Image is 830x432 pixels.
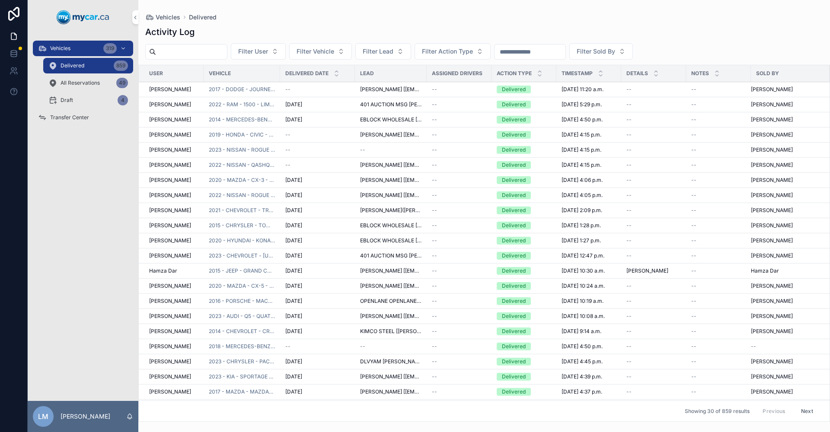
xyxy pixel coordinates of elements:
[149,101,191,108] span: [PERSON_NAME]
[626,192,632,199] span: --
[360,222,421,229] span: EBLOCK WHOLESALE [[PERSON_NAME][EMAIL_ADDRESS][PERSON_NAME][DOMAIN_NAME]]
[360,70,374,77] span: Lead
[360,146,365,153] span: --
[562,358,603,365] span: [DATE] 4:45 p.m.
[432,358,437,365] span: --
[691,86,696,93] span: --
[231,43,286,60] button: Select Button
[502,176,526,184] div: Delivered
[209,252,275,259] span: 2023 - CHEVROLET - [US_STATE] - WORK TRUCK - 250827
[209,283,275,289] a: 2020 - MAZDA - CX-5 - TOURING - 251118
[562,388,602,395] span: [DATE] 4:37 p.m.
[145,13,180,22] a: Vehicles
[38,411,48,422] span: LM
[149,177,191,184] span: [PERSON_NAME]
[562,343,603,350] span: [DATE] 4:50 p.m.
[209,328,275,335] a: 2014 - CHEVROLET - CRUZE - 2LS - 251156A
[751,162,793,168] span: [PERSON_NAME]
[422,47,473,56] span: Filter Action Type
[502,388,526,396] div: Delivered
[432,101,437,108] span: --
[432,283,437,289] span: --
[209,86,275,93] a: 2017 - DODGE - JOURNEY - [GEOGRAPHIC_DATA] VALUE PACKAGE - 251306
[751,207,793,214] span: [PERSON_NAME]
[209,358,275,365] span: 2023 - CHRYSLER - PACIFICA - PINNACLE - 251217
[691,70,709,77] span: Notes
[285,328,302,335] span: [DATE]
[691,358,696,365] span: --
[751,86,793,93] span: [PERSON_NAME]
[626,343,632,350] span: --
[285,177,302,184] span: [DATE]
[415,43,491,60] button: Select Button
[432,207,437,214] span: --
[626,237,632,244] span: --
[209,388,275,395] a: 2017 - MAZDA - MAZDA6 - GS - 251371
[209,146,275,153] a: 2023 - NISSAN - ROGUE - SL - 251157
[209,237,275,244] a: 2020 - HYUNDAI - KONA - LIMITED - 250670B
[577,47,615,56] span: Filter Sold By
[795,404,819,418] button: Next
[360,267,421,274] span: [PERSON_NAME] [[EMAIL_ADDRESS][DOMAIN_NAME]]
[751,328,793,335] span: [PERSON_NAME]
[569,43,633,60] button: Select Button
[145,26,195,38] h1: Activity Log
[502,86,526,93] div: Delivered
[50,45,70,52] span: Vehicles
[626,328,632,335] span: --
[691,283,696,289] span: --
[562,237,601,244] span: [DATE] 1:27 p.m.
[149,131,191,138] span: [PERSON_NAME]
[691,116,696,123] span: --
[751,146,793,153] span: [PERSON_NAME]
[285,70,329,77] span: Delivered Date
[149,116,191,123] span: [PERSON_NAME]
[502,191,526,199] div: Delivered
[33,41,133,56] a: Vehicles319
[118,95,128,105] div: 4
[209,70,231,77] span: Vehicle
[626,267,668,274] span: [PERSON_NAME]
[626,70,648,77] span: Details
[562,101,602,108] span: [DATE] 5:29 p.m.
[562,131,601,138] span: [DATE] 4:15 p.m.
[626,146,632,153] span: --
[432,313,437,320] span: --
[209,298,275,305] span: 2016 - PORSCHE - MACAN - S - 250377
[626,207,632,214] span: --
[156,13,180,22] span: Vehicles
[360,177,421,184] span: [PERSON_NAME] [[EMAIL_ADDRESS][DOMAIN_NAME]]
[691,222,696,229] span: --
[57,10,109,24] img: App logo
[209,267,275,274] a: 2015 - JEEP - GRAND CHEROKEE - OVERLAND - 250803
[360,373,421,380] span: [PERSON_NAME] [[EMAIL_ADDRESS][DOMAIN_NAME]]
[149,283,191,289] span: [PERSON_NAME]
[285,146,290,153] span: --
[209,131,275,138] span: 2019 - HONDA - CIVIC - TOURING - 251323
[751,283,793,289] span: [PERSON_NAME]
[360,358,421,365] span: DLVYAM [PERSON_NAME] [[EMAIL_ADDRESS][DOMAIN_NAME]]
[691,388,696,395] span: --
[751,192,793,199] span: [PERSON_NAME]
[28,35,138,137] div: scrollable content
[209,162,275,168] a: 2022 - NISSAN - QASHQAI - S - 251391
[149,192,191,199] span: [PERSON_NAME]
[360,162,421,168] span: [PERSON_NAME] [[EMAIL_ADDRESS][DOMAIN_NAME]]
[209,207,275,214] a: 2021 - CHEVROLET - TRAX - 1LT - 251064
[432,388,437,395] span: --
[691,267,696,274] span: --
[502,373,526,381] div: Delivered
[432,222,437,229] span: --
[751,313,793,320] span: [PERSON_NAME]
[497,70,532,77] span: Action Type
[626,283,632,289] span: --
[432,192,437,199] span: --
[209,222,275,229] span: 2015 - CHRYSLER - TOWN & COUNTRY - S - 251151A
[209,343,275,350] span: 2018 - MERCEDES-BENZ - GLA 250 - BASE - 251363
[562,283,605,289] span: [DATE] 10:24 a.m.
[285,267,302,274] span: [DATE]
[502,267,526,275] div: Delivered
[114,60,128,71] div: 859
